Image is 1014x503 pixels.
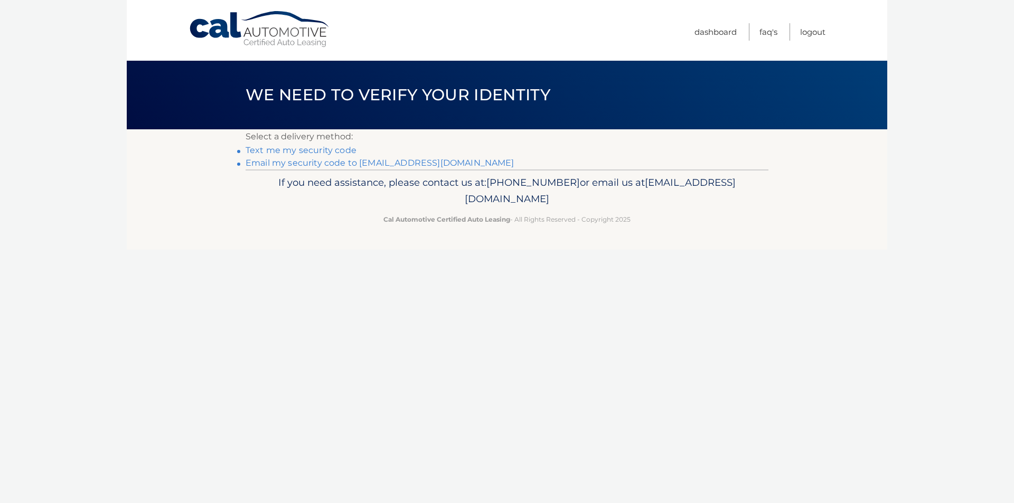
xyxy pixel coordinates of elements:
[486,176,580,188] span: [PHONE_NUMBER]
[252,174,762,208] p: If you need assistance, please contact us at: or email us at
[252,214,762,225] p: - All Rights Reserved - Copyright 2025
[246,85,550,105] span: We need to verify your identity
[383,215,510,223] strong: Cal Automotive Certified Auto Leasing
[189,11,331,48] a: Cal Automotive
[759,23,777,41] a: FAQ's
[246,145,356,155] a: Text me my security code
[694,23,737,41] a: Dashboard
[246,129,768,144] p: Select a delivery method:
[246,158,514,168] a: Email my security code to [EMAIL_ADDRESS][DOMAIN_NAME]
[800,23,825,41] a: Logout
